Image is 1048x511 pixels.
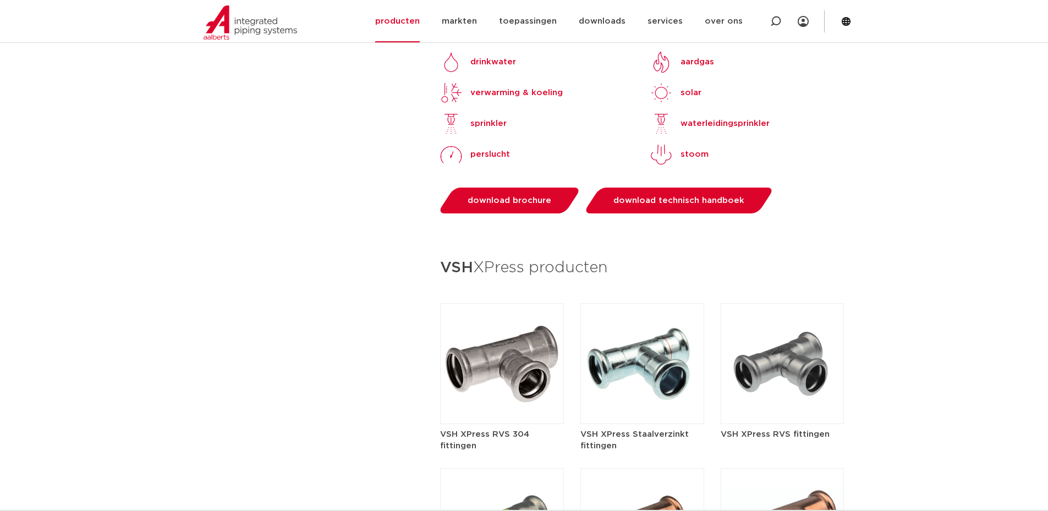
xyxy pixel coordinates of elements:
p: aardgas [681,56,714,69]
a: sprinkler [440,113,507,135]
span: download brochure [468,196,551,205]
a: VSH XPress RVS fittingen [721,359,844,440]
a: stoom [650,144,709,166]
a: VSH XPress RVS 304 fittingen [440,359,564,452]
p: verwarming & koeling [470,86,563,100]
p: sprinkler [470,117,507,130]
h5: VSH XPress RVS 304 fittingen [440,428,564,452]
a: verwarming & koeling [440,82,563,104]
p: solar [681,86,701,100]
p: drinkwater [470,56,516,69]
span: download technisch handboek [613,196,744,205]
img: Drinkwater [440,51,462,73]
p: perslucht [470,148,510,161]
a: aardgas [650,51,714,73]
a: download technisch handboek [583,188,775,213]
h5: VSH XPress RVS fittingen [721,428,844,440]
a: waterleidingsprinkler [650,113,770,135]
img: solar [650,82,672,104]
p: stoom [681,148,709,161]
a: Drinkwaterdrinkwater [440,51,516,73]
p: waterleidingsprinkler [681,117,770,130]
h5: VSH XPress Staalverzinkt fittingen [580,428,704,452]
a: download brochure [437,188,582,213]
a: VSH XPress Staalverzinkt fittingen [580,359,704,452]
strong: VSH [440,260,473,276]
a: solarsolar [650,82,701,104]
h3: XPress producten [440,255,844,281]
a: perslucht [440,144,510,166]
